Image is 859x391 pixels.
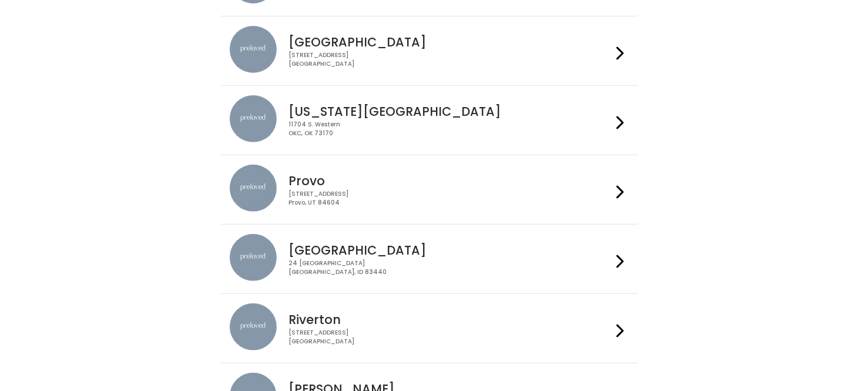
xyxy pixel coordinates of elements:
[230,26,629,76] a: preloved location [GEOGRAPHIC_DATA] [STREET_ADDRESS][GEOGRAPHIC_DATA]
[288,329,612,346] div: [STREET_ADDRESS] [GEOGRAPHIC_DATA]
[288,190,612,207] div: [STREET_ADDRESS] Provo, UT 84604
[230,303,629,353] a: preloved location Riverton [STREET_ADDRESS][GEOGRAPHIC_DATA]
[288,51,612,68] div: [STREET_ADDRESS] [GEOGRAPHIC_DATA]
[230,95,629,145] a: preloved location [US_STATE][GEOGRAPHIC_DATA] 11704 S. WesternOKC, OK 73170
[288,35,612,49] h4: [GEOGRAPHIC_DATA]
[288,313,612,326] h4: Riverton
[288,259,612,276] div: 24 [GEOGRAPHIC_DATA] [GEOGRAPHIC_DATA], ID 83440
[288,243,612,257] h4: [GEOGRAPHIC_DATA]
[230,95,277,142] img: preloved location
[288,174,612,188] h4: Provo
[230,26,277,73] img: preloved location
[230,165,277,212] img: preloved location
[230,234,277,281] img: preloved location
[288,121,612,138] div: 11704 S. Western OKC, OK 73170
[230,234,629,284] a: preloved location [GEOGRAPHIC_DATA] 24 [GEOGRAPHIC_DATA][GEOGRAPHIC_DATA], ID 83440
[230,165,629,215] a: preloved location Provo [STREET_ADDRESS]Provo, UT 84604
[288,105,612,118] h4: [US_STATE][GEOGRAPHIC_DATA]
[230,303,277,350] img: preloved location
